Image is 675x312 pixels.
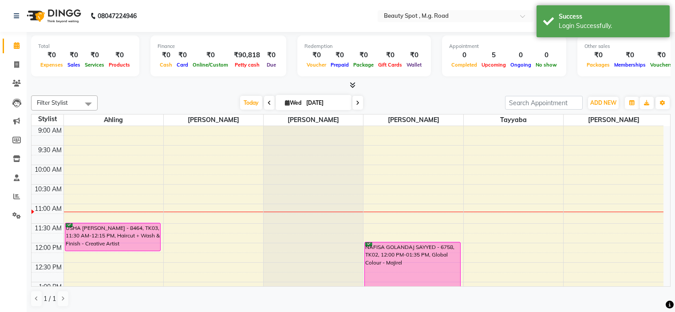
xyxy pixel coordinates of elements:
div: 1:00 PM [37,282,63,292]
div: Success [559,12,663,21]
span: Prepaid [328,62,351,68]
span: Completed [449,62,479,68]
div: 10:30 AM [33,185,63,194]
div: 9:30 AM [36,146,63,155]
span: [PERSON_NAME] [164,115,263,126]
span: [PERSON_NAME] [264,115,363,126]
input: Search Appointment [505,96,583,110]
span: ADD NEW [590,99,616,106]
span: Vouchers [648,62,675,68]
img: logo [23,4,83,28]
div: ₹0 [38,50,65,60]
div: ₹0 [107,50,132,60]
span: Filter Stylist [37,99,68,106]
div: 12:00 PM [33,243,63,253]
span: Ahling [64,115,163,126]
span: Cash [158,62,174,68]
span: Tayyaba [464,115,563,126]
div: USHA [PERSON_NAME] - 8464, TK03, 11:30 AM-12:15 PM, Haircut + Wash & Finish - Creative Artist [65,223,161,251]
div: ₹0 [83,50,107,60]
div: 10:00 AM [33,165,63,174]
div: ₹0 [351,50,376,60]
div: 9:00 AM [36,126,63,135]
span: Packages [584,62,612,68]
div: 5 [479,50,508,60]
div: ₹0 [612,50,648,60]
span: Gift Cards [376,62,404,68]
span: [PERSON_NAME] [564,115,663,126]
span: Package [351,62,376,68]
span: Petty cash [233,62,262,68]
span: Upcoming [479,62,508,68]
span: Online/Custom [190,62,230,68]
div: 11:30 AM [33,224,63,233]
span: Due [264,62,278,68]
div: Appointment [449,43,559,50]
div: Login Successfully. [559,21,663,31]
div: Stylist [32,115,63,124]
span: Sales [65,62,83,68]
div: ₹0 [174,50,190,60]
div: 11:00 AM [33,204,63,213]
span: Wallet [404,62,424,68]
div: Redemption [304,43,424,50]
div: ₹0 [584,50,612,60]
span: Memberships [612,62,648,68]
div: ₹0 [65,50,83,60]
b: 08047224946 [98,4,137,28]
div: 0 [449,50,479,60]
span: [PERSON_NAME] [363,115,463,126]
input: 2025-09-03 [304,96,348,110]
div: Total [38,43,132,50]
div: NAFISA GOLANDAJ SAYYED - 6758, TK02, 12:00 PM-01:35 PM, Global Colour - Majirel [365,242,460,302]
div: ₹0 [304,50,328,60]
span: Products [107,62,132,68]
span: Services [83,62,107,68]
span: Today [240,96,262,110]
div: 12:30 PM [33,263,63,272]
div: 0 [533,50,559,60]
div: ₹0 [158,50,174,60]
div: 0 [508,50,533,60]
span: Expenses [38,62,65,68]
div: ₹0 [190,50,230,60]
div: ₹0 [648,50,675,60]
span: Card [174,62,190,68]
div: Finance [158,43,279,50]
div: ₹90,818 [230,50,264,60]
button: ADD NEW [588,97,619,109]
div: ₹0 [404,50,424,60]
div: ₹0 [328,50,351,60]
span: 1 / 1 [43,294,56,304]
div: ₹0 [264,50,279,60]
span: Ongoing [508,62,533,68]
span: No show [533,62,559,68]
span: Voucher [304,62,328,68]
span: Wed [283,99,304,106]
div: ₹0 [376,50,404,60]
